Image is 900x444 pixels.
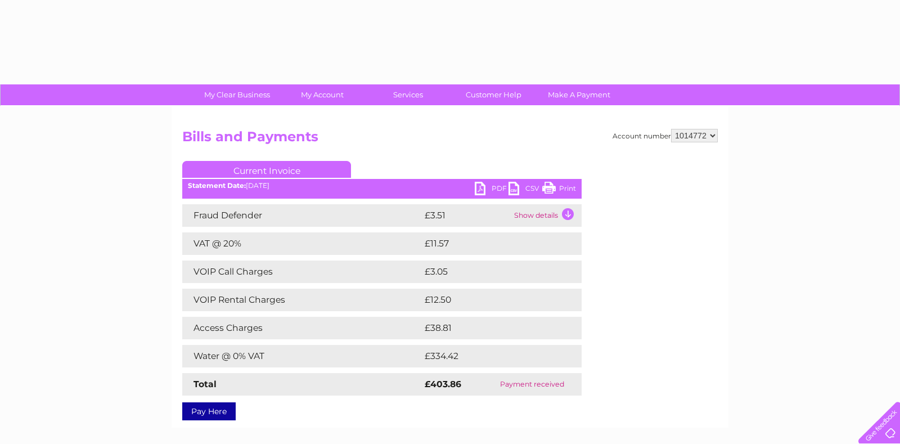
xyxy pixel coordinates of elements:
[422,232,556,255] td: £11.57
[182,317,422,339] td: Access Charges
[422,204,511,227] td: £3.51
[182,289,422,311] td: VOIP Rental Charges
[475,182,508,198] a: PDF
[482,373,582,396] td: Payment received
[613,129,718,142] div: Account number
[182,261,422,283] td: VOIP Call Charges
[182,161,351,178] a: Current Invoice
[188,181,246,190] b: Statement Date:
[182,204,422,227] td: Fraud Defender
[422,289,558,311] td: £12.50
[533,84,625,105] a: Make A Payment
[182,182,582,190] div: [DATE]
[182,345,422,367] td: Water @ 0% VAT
[542,182,576,198] a: Print
[422,345,562,367] td: £334.42
[182,232,422,255] td: VAT @ 20%
[511,204,582,227] td: Show details
[422,317,558,339] td: £38.81
[425,379,461,389] strong: £403.86
[182,402,236,420] a: Pay Here
[191,84,283,105] a: My Clear Business
[182,129,718,150] h2: Bills and Payments
[193,379,217,389] strong: Total
[447,84,540,105] a: Customer Help
[508,182,542,198] a: CSV
[422,261,555,283] td: £3.05
[362,84,454,105] a: Services
[276,84,369,105] a: My Account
